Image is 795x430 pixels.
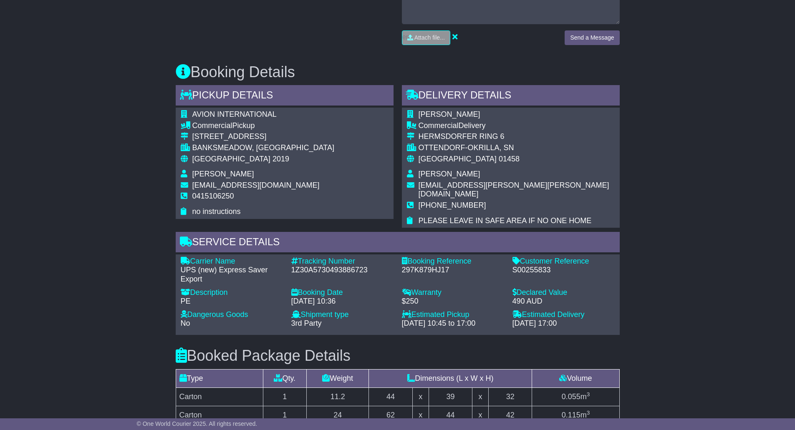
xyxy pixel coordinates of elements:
td: 44 [369,387,413,406]
td: m [532,387,619,406]
td: 1 [263,406,307,424]
div: S00255833 [512,266,615,275]
td: Type [176,369,263,387]
td: Volume [532,369,619,387]
div: Pickup Details [176,85,394,108]
div: PE [181,297,283,306]
span: [PERSON_NAME] [419,170,480,178]
span: 0.115 [562,411,580,419]
div: Description [181,288,283,297]
td: 1 [263,387,307,406]
td: x [472,387,489,406]
div: Warranty [402,288,504,297]
div: [STREET_ADDRESS] [192,132,334,141]
td: Qty. [263,369,307,387]
span: PLEASE LEAVE IN SAFE AREA IF NO ONE HOME [419,216,592,225]
td: 24 [307,406,369,424]
td: m [532,406,619,424]
div: Carrier Name [181,257,283,266]
span: [EMAIL_ADDRESS][PERSON_NAME][PERSON_NAME][DOMAIN_NAME] [419,181,609,199]
div: 1Z30A5730493886723 [291,266,394,275]
div: [DATE] 10:36 [291,297,394,306]
td: 42 [488,406,532,424]
td: 44 [429,406,472,424]
div: Service Details [176,232,620,254]
div: HERMSDORFER RING 6 [419,132,615,141]
div: UPS (new) Express Saver Export [181,266,283,284]
div: Delivery [419,121,615,131]
div: Pickup [192,121,334,131]
td: x [412,406,429,424]
td: 32 [488,387,532,406]
td: Carton [176,387,263,406]
span: 01458 [499,155,520,163]
span: [PERSON_NAME] [192,170,254,178]
span: 3rd Party [291,319,322,327]
span: © One World Courier 2025. All rights reserved. [137,420,257,427]
sup: 3 [587,410,590,416]
span: [PERSON_NAME] [419,110,480,118]
div: 297K879HJ17 [402,266,504,275]
span: 0415106250 [192,192,234,200]
td: x [412,387,429,406]
div: OTTENDORF-OKRILLA, SN [419,143,615,153]
span: [GEOGRAPHIC_DATA] [192,155,270,163]
div: 490 AUD [512,297,615,306]
span: [PHONE_NUMBER] [419,201,486,209]
div: Tracking Number [291,257,394,266]
span: 2019 [273,155,289,163]
span: 0.055 [562,392,580,401]
span: [GEOGRAPHIC_DATA] [419,155,497,163]
div: Estimated Pickup [402,310,504,319]
td: 11.2 [307,387,369,406]
div: BANKSMEADOW, [GEOGRAPHIC_DATA] [192,143,334,153]
div: Delivery Details [402,85,620,108]
div: Booking Reference [402,257,504,266]
td: x [472,406,489,424]
div: Booking Date [291,288,394,297]
sup: 3 [587,391,590,397]
div: $250 [402,297,504,306]
td: Weight [307,369,369,387]
td: Carton [176,406,263,424]
h3: Booking Details [176,64,620,80]
div: [DATE] 17:00 [512,319,615,328]
td: 62 [369,406,413,424]
div: Customer Reference [512,257,615,266]
h3: Booked Package Details [176,347,620,364]
div: [DATE] 10:45 to 17:00 [402,319,504,328]
td: 39 [429,387,472,406]
span: AVION INTERNATIONAL [192,110,277,118]
span: Commercial [192,121,232,130]
span: [EMAIL_ADDRESS][DOMAIN_NAME] [192,181,320,189]
span: Commercial [419,121,459,130]
div: Estimated Delivery [512,310,615,319]
div: Declared Value [512,288,615,297]
div: Dangerous Goods [181,310,283,319]
button: Send a Message [565,30,619,45]
div: Shipment type [291,310,394,319]
td: Dimensions (L x W x H) [369,369,532,387]
span: no instructions [192,207,241,216]
span: No [181,319,190,327]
